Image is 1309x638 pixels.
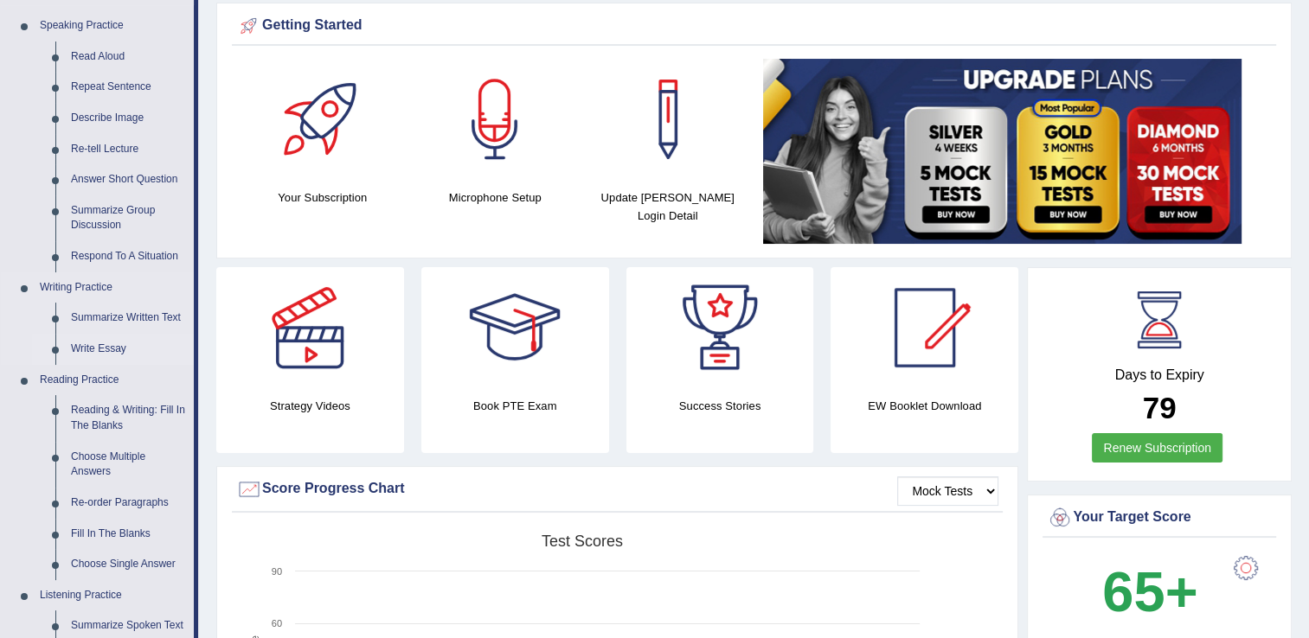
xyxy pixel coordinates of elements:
[63,395,194,441] a: Reading & Writing: Fill In The Blanks
[421,397,609,415] h4: Book PTE Exam
[272,566,282,577] text: 90
[245,188,401,207] h4: Your Subscription
[63,334,194,365] a: Write Essay
[272,618,282,628] text: 60
[32,272,194,303] a: Writing Practice
[63,103,194,134] a: Describe Image
[63,164,194,195] a: Answer Short Question
[63,442,194,488] a: Choose Multiple Answers
[626,397,814,415] h4: Success Stories
[831,397,1018,415] h4: EW Booklet Download
[236,13,1272,39] div: Getting Started
[590,188,746,225] h4: Update [PERSON_NAME] Login Detail
[236,476,998,502] div: Score Progress Chart
[1047,367,1272,383] h4: Days to Expiry
[763,59,1242,244] img: small5.jpg
[63,549,194,580] a: Choose Single Answer
[32,365,194,396] a: Reading Practice
[1092,433,1222,463] a: Renew Subscription
[216,397,404,415] h4: Strategy Videos
[63,241,194,272] a: Respond To A Situation
[1143,391,1177,424] b: 79
[63,519,194,550] a: Fill In The Blanks
[32,10,194,41] a: Speaking Practice
[418,188,574,207] h4: Microphone Setup
[63,41,194,73] a: Read Aloud
[1102,560,1197,623] b: 65+
[1047,505,1272,531] div: Your Target Score
[32,580,194,611] a: Listening Practice
[542,533,623,550] tspan: Test scores
[63,303,194,334] a: Summarize Written Text
[63,134,194,165] a: Re-tell Lecture
[63,195,194,241] a: Summarize Group Discussion
[63,72,194,103] a: Repeat Sentence
[63,488,194,519] a: Re-order Paragraphs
